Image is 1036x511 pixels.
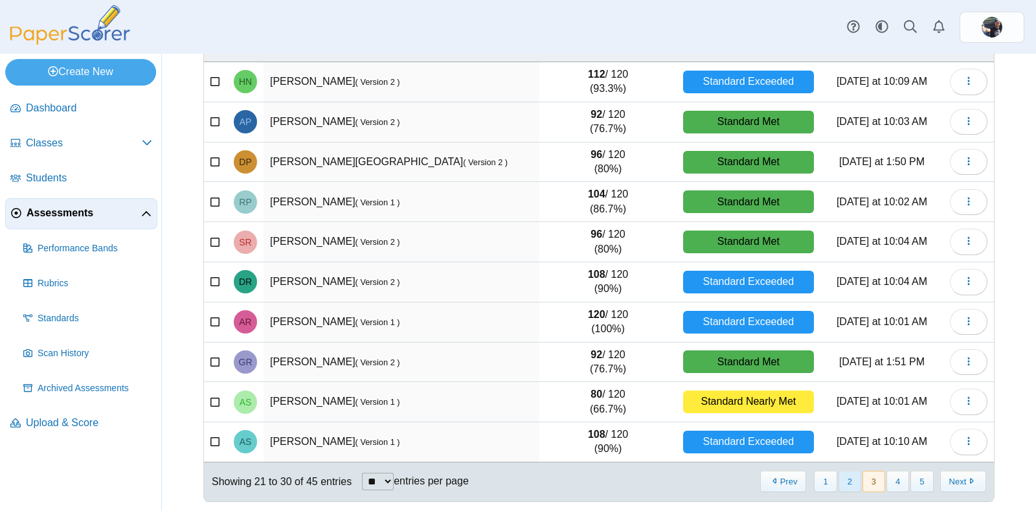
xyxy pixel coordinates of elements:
label: entries per page [394,475,469,486]
small: ( Version 2 ) [355,117,400,127]
small: ( Version 1 ) [355,437,400,447]
span: Gregory Rydberg [239,358,253,367]
div: Standard Met [683,231,814,253]
div: Standard Exceeded [683,431,814,453]
span: Upload & Score [26,416,152,430]
a: Rubrics [18,268,157,299]
time: Sep 11, 2025 at 10:03 AM [837,116,927,127]
td: [PERSON_NAME] [264,343,539,383]
div: Standard Exceeded [683,311,814,334]
time: Sep 11, 2025 at 10:02 AM [837,196,927,207]
span: Scan History [38,347,152,360]
td: [PERSON_NAME] [264,422,539,462]
span: Devon Patel [239,157,251,166]
a: Dashboard [5,93,157,124]
a: Classes [5,128,157,159]
td: / 120 (66.7%) [539,382,676,422]
td: [PERSON_NAME] [264,302,539,343]
td: [PERSON_NAME] [264,102,539,142]
small: ( Version 2 ) [355,237,400,247]
span: Ananth Raman [239,317,251,326]
b: 104 [588,188,605,199]
div: Standard Met [683,350,814,373]
span: Ashlin Papasavas [240,117,252,126]
a: Scan History [18,338,157,369]
small: ( Version 1 ) [355,198,400,207]
div: Standard Exceeded [683,271,814,293]
span: Angelo Sciara [240,437,252,446]
td: / 120 (93.3%) [539,62,676,102]
td: / 120 (76.7%) [539,102,676,142]
img: ps.UbxoEbGB7O8jyuZL [982,17,1002,38]
div: Showing 21 to 30 of 45 entries [204,462,352,501]
button: 1 [814,471,837,492]
td: [PERSON_NAME] [264,62,539,102]
span: Harshith Nemani [239,77,252,86]
span: Shravani Raj [239,238,251,247]
div: Standard Met [683,111,814,133]
td: / 120 (90%) [539,262,676,302]
span: Students [26,171,152,185]
time: Sep 11, 2025 at 10:10 AM [837,436,927,447]
b: 92 [591,349,602,360]
td: [PERSON_NAME] [264,382,539,422]
td: / 120 (76.7%) [539,343,676,383]
time: Sep 11, 2025 at 10:09 AM [837,76,927,87]
a: Students [5,163,157,194]
span: Dashboard [26,101,152,115]
b: 80 [591,389,602,400]
button: 4 [886,471,909,492]
time: Sep 11, 2025 at 10:01 AM [837,316,927,327]
img: PaperScorer [5,5,135,45]
time: Sep 11, 2025 at 10:04 AM [837,236,927,247]
a: Alerts [925,13,953,41]
small: ( Version 2 ) [355,277,400,287]
td: / 120 (86.7%) [539,182,676,222]
a: Create New [5,59,156,85]
span: Standards [38,312,152,325]
b: 96 [591,149,602,160]
b: 120 [588,309,605,320]
div: Standard Met [683,190,814,213]
div: Standard Exceeded [683,71,814,93]
time: Sep 11, 2025 at 1:50 PM [839,156,925,167]
b: 96 [591,229,602,240]
a: Assessments [5,198,157,229]
a: Standards [18,303,157,334]
div: Standard Nearly Met [683,391,814,413]
small: ( Version 1 ) [355,317,400,327]
small: ( Version 1 ) [355,397,400,407]
nav: pagination [759,471,986,492]
td: [PERSON_NAME] [264,222,539,262]
span: Max Newill [982,17,1002,38]
time: Sep 11, 2025 at 10:04 AM [837,276,927,287]
td: [PERSON_NAME] [264,262,539,302]
b: 108 [588,269,605,280]
td: / 120 (90%) [539,422,676,462]
span: Classes [26,136,142,150]
button: 2 [839,471,861,492]
td: [PERSON_NAME][GEOGRAPHIC_DATA] [264,142,539,183]
time: Sep 11, 2025 at 10:01 AM [837,396,927,407]
span: Performance Bands [38,242,152,255]
small: ( Version 2 ) [355,358,400,367]
div: Standard Met [683,151,814,174]
td: / 120 (100%) [539,302,676,343]
span: Daksh Rajput [239,277,252,286]
a: Upload & Score [5,408,157,439]
b: 108 [588,429,605,440]
time: Sep 11, 2025 at 1:51 PM [839,356,925,367]
span: Alexa Santamaria [240,398,252,407]
span: Rubrics [38,277,152,290]
b: 112 [588,69,605,80]
button: 5 [910,471,933,492]
a: ps.UbxoEbGB7O8jyuZL [960,12,1024,43]
button: 3 [862,471,885,492]
td: / 120 (80%) [539,222,676,262]
span: Archived Assessments [38,382,152,395]
small: ( Version 2 ) [355,77,400,87]
b: 92 [591,109,602,120]
span: Rhea Punathil [239,198,251,207]
td: [PERSON_NAME] [264,182,539,222]
button: Next [940,471,986,492]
